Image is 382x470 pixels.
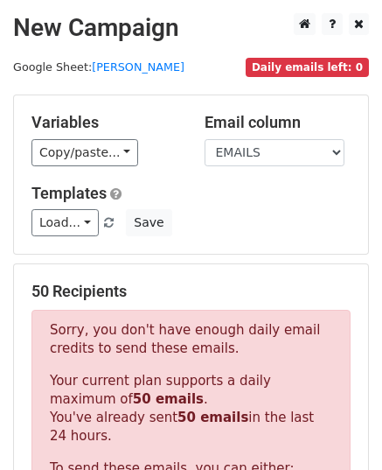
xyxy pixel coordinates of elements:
[31,113,178,132] h5: Variables
[177,410,248,425] strong: 50 emails
[246,58,369,77] span: Daily emails left: 0
[31,282,351,301] h5: 50 Recipients
[31,209,99,236] a: Load...
[133,391,204,407] strong: 50 emails
[50,372,332,445] p: Your current plan supports a daily maximum of . You've already sent in the last 24 hours.
[246,60,369,74] a: Daily emails left: 0
[92,60,184,74] a: [PERSON_NAME]
[31,184,107,202] a: Templates
[295,386,382,470] iframe: Chat Widget
[13,13,369,43] h2: New Campaign
[126,209,171,236] button: Save
[50,321,332,358] p: Sorry, you don't have enough daily email credits to send these emails.
[31,139,138,166] a: Copy/paste...
[205,113,351,132] h5: Email column
[13,60,184,74] small: Google Sheet:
